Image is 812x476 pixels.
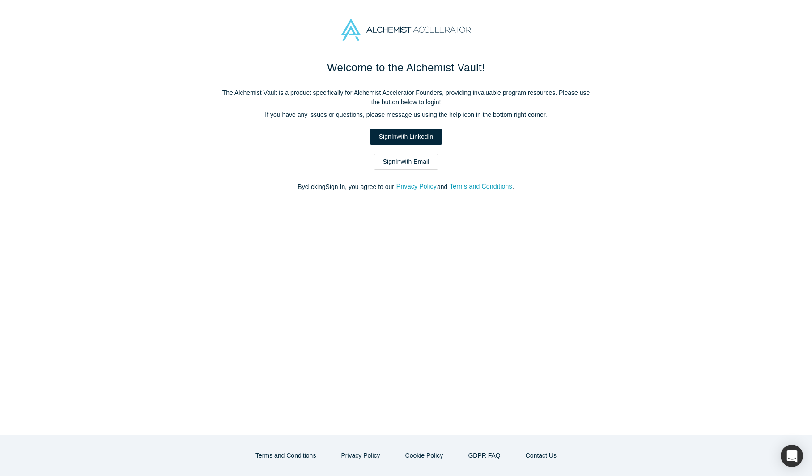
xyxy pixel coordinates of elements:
p: If you have any issues or questions, please message us using the help icon in the bottom right co... [218,110,594,120]
a: SignInwith Email [374,154,439,170]
button: Privacy Policy [396,181,437,192]
a: SignInwith LinkedIn [370,129,442,145]
a: GDPR FAQ [459,448,510,463]
button: Privacy Policy [332,448,389,463]
button: Cookie Policy [396,448,453,463]
button: Terms and Conditions [246,448,325,463]
p: By clicking Sign In , you agree to our and . [218,182,594,192]
p: The Alchemist Vault is a product specifically for Alchemist Accelerator Founders, providing inval... [218,88,594,107]
h1: Welcome to the Alchemist Vault! [218,60,594,76]
button: Contact Us [516,448,566,463]
button: Terms and Conditions [449,181,513,192]
img: Alchemist Accelerator Logo [341,19,470,41]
